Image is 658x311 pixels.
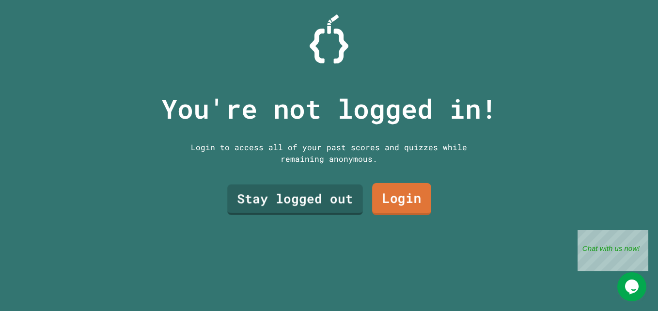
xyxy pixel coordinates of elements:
[161,89,497,129] p: You're not logged in!
[227,184,362,215] a: Stay logged out
[310,15,348,63] img: Logo.svg
[617,272,648,301] iframe: chat widget
[578,230,648,271] iframe: chat widget
[372,183,431,215] a: Login
[184,141,474,165] div: Login to access all of your past scores and quizzes while remaining anonymous.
